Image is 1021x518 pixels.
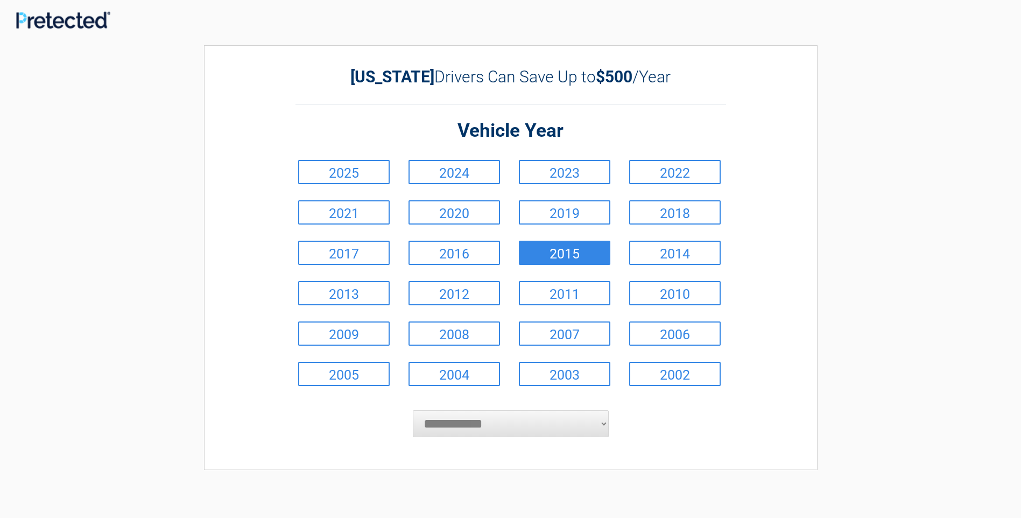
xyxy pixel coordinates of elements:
a: 2009 [298,321,390,346]
a: 2016 [409,241,500,265]
img: Main Logo [16,11,110,29]
b: [US_STATE] [350,67,434,86]
a: 2025 [298,160,390,184]
a: 2019 [519,200,610,225]
a: 2002 [629,362,721,386]
a: 2008 [409,321,500,346]
a: 2022 [629,160,721,184]
a: 2010 [629,281,721,305]
a: 2013 [298,281,390,305]
a: 2006 [629,321,721,346]
h2: Vehicle Year [295,118,726,144]
a: 2005 [298,362,390,386]
a: 2018 [629,200,721,225]
a: 2023 [519,160,610,184]
a: 2004 [409,362,500,386]
a: 2017 [298,241,390,265]
a: 2024 [409,160,500,184]
a: 2012 [409,281,500,305]
a: 2011 [519,281,610,305]
b: $500 [596,67,632,86]
a: 2015 [519,241,610,265]
a: 2020 [409,200,500,225]
a: 2014 [629,241,721,265]
h2: Drivers Can Save Up to /Year [295,67,726,86]
a: 2021 [298,200,390,225]
a: 2007 [519,321,610,346]
a: 2003 [519,362,610,386]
